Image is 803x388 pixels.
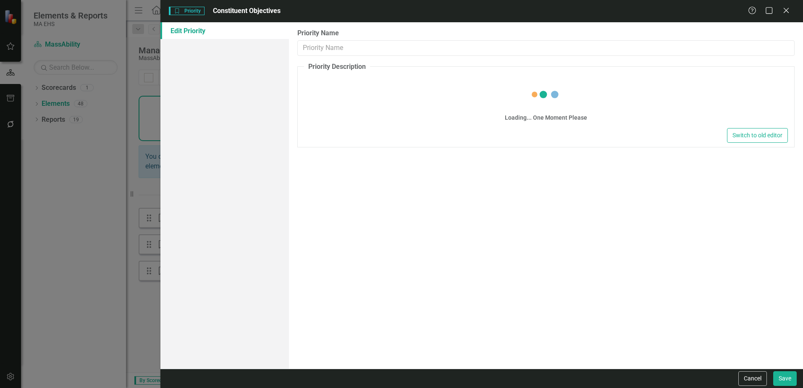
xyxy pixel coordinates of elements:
a: Edit Priority [160,22,289,39]
input: Priority Name [297,40,795,56]
button: Switch to old editor [727,128,788,143]
span: Priority [169,7,204,15]
label: Priority Name [297,29,795,38]
legend: Priority Description [304,62,370,72]
div: Loading... One Moment Please [505,113,587,122]
span: Constituent Objectives [213,7,281,15]
button: Cancel [738,371,767,386]
button: Save [773,371,797,386]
